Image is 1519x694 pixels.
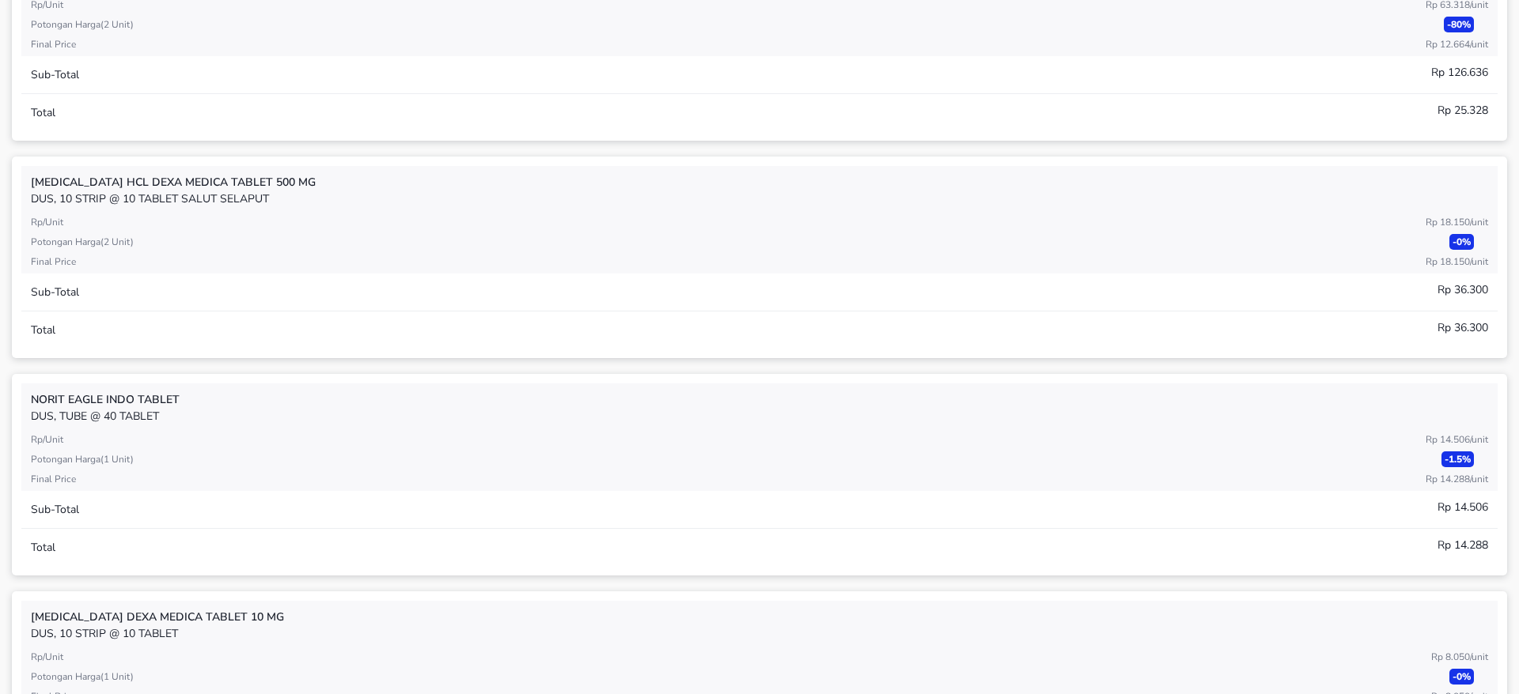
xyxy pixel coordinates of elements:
span: / Unit [1470,433,1488,446]
p: NORIT Eagle Indo TABLET [31,391,1488,408]
p: - 0 % [1449,669,1474,685]
p: Rp 14.506 [1438,499,1488,515]
span: / Unit [1470,216,1488,228]
p: Potongan harga ( 2 Unit ) [31,235,134,249]
p: Sub-Total [31,284,79,300]
p: [MEDICAL_DATA] HCL Dexa Medica TABLET 500 MG [31,174,1488,190]
p: Final Price [31,37,76,51]
p: Total [31,322,55,338]
p: Rp 36.300 [1438,319,1488,336]
p: Rp 14.506 [1426,432,1488,447]
p: DUS, 10 STRIP @ 10 TABLET [31,625,1488,642]
p: Final Price [31,255,76,269]
p: - 0 % [1449,234,1474,250]
p: Total [31,104,55,121]
p: Rp/Unit [31,650,63,664]
p: Rp 126.636 [1431,64,1488,81]
p: Potongan harga ( 1 Unit ) [31,669,134,684]
p: Rp/Unit [31,432,63,447]
p: Final Price [31,472,76,486]
p: DUS, 10 STRIP @ 10 TABLET SALUT SELAPUT [31,190,1488,207]
p: Sub-Total [31,66,79,83]
p: Sub-Total [31,501,79,518]
p: Rp 14.288 [1438,537,1488,553]
p: Total [31,539,55,556]
p: DUS, TUBE @ 40 TABLET [31,408,1488,424]
p: Rp 12.664 [1426,37,1488,51]
p: Rp 36.300 [1438,281,1488,298]
p: Rp 18.150 [1426,215,1488,229]
p: - 1.5 % [1441,451,1474,467]
p: Potongan harga ( 1 Unit ) [31,452,134,466]
span: / Unit [1470,38,1488,51]
p: [MEDICAL_DATA] Dexa Medica TABLET 10 MG [31,609,1488,625]
span: / Unit [1470,651,1488,663]
p: Rp 14.288 [1426,472,1488,486]
p: Rp 18.150 [1426,255,1488,269]
span: / Unit [1470,473,1488,485]
p: Rp/Unit [31,215,63,229]
p: Potongan harga ( 2 Unit ) [31,17,134,32]
span: / Unit [1470,255,1488,268]
p: Rp 25.328 [1438,102,1488,119]
p: - 80 % [1444,17,1474,32]
p: Rp 8.050 [1431,650,1488,664]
